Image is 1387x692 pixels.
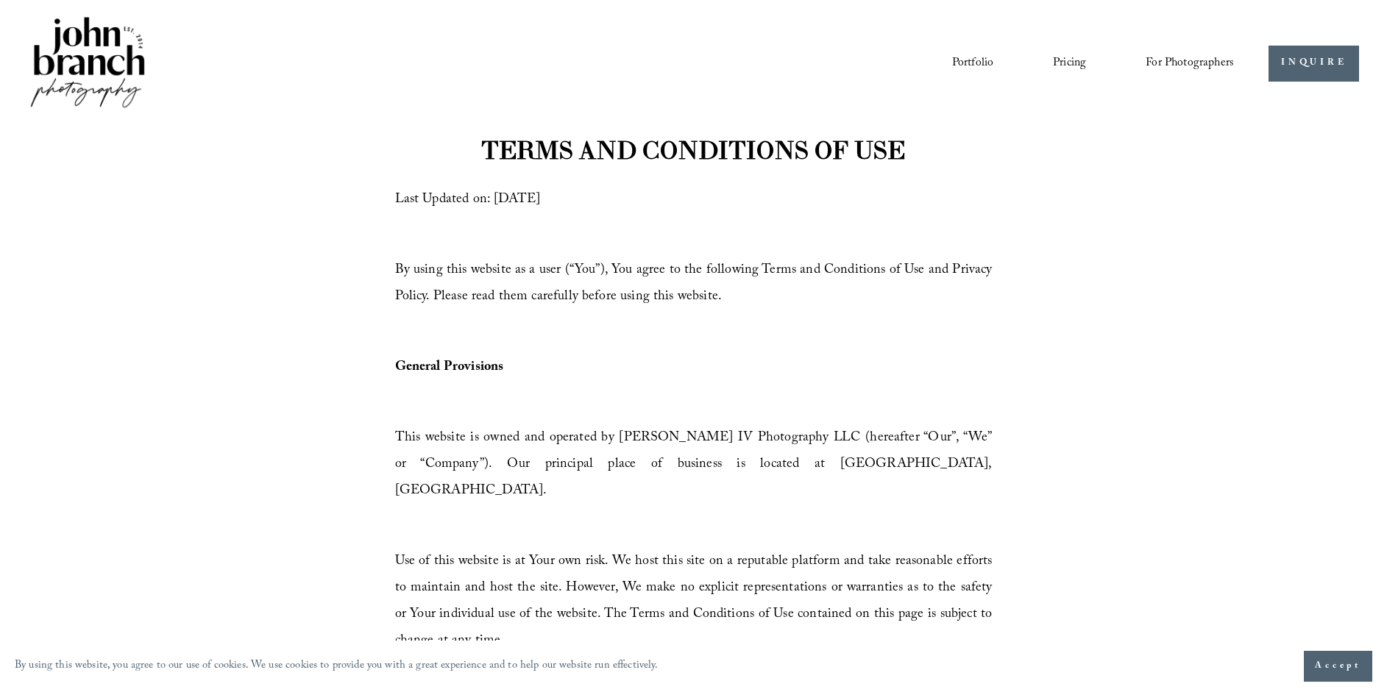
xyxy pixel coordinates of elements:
span: For Photographers [1146,52,1234,75]
strong: TERMS AND CONDITIONS OF USE [481,135,905,165]
span: By using this website as a user (“You”), You agree to the following Terms and Conditions of Use a... [395,260,993,309]
a: folder dropdown [1146,51,1234,76]
button: Accept [1304,651,1372,682]
p: By using this website, you agree to our use of cookies. We use cookies to provide you with a grea... [15,656,659,677]
span: This website is owned and operated by [PERSON_NAME] IV Photography LLC (hereafter “Our”, “We” or ... [395,427,993,503]
a: Pricing [1053,51,1086,76]
span: Last Updated on: [DATE] [395,189,541,212]
span: Accept [1315,659,1361,674]
a: INQUIRE [1269,46,1359,82]
strong: General Provisions [395,357,504,379]
img: John Branch IV Photography [28,14,147,113]
a: Portfolio [952,51,993,76]
span: Use of this website is at Your own risk. We host this site on a reputable platform and take reaso... [395,551,993,653]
